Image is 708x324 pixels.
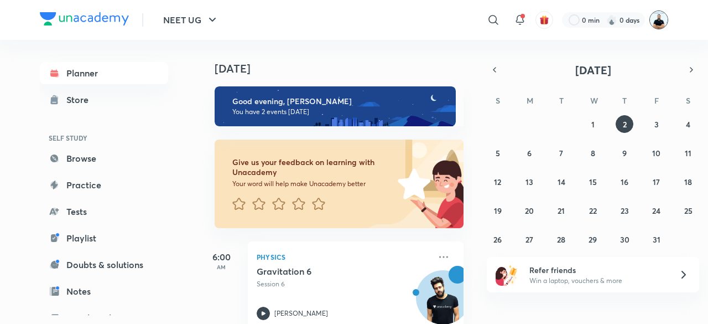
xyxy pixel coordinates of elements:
button: October 27, 2025 [520,230,538,248]
button: October 2, 2025 [616,115,633,133]
abbr: October 22, 2025 [589,205,597,216]
abbr: October 18, 2025 [684,177,692,187]
h6: Give us your feedback on learning with Unacademy [232,157,394,177]
abbr: October 31, 2025 [653,234,660,245]
img: avatar [539,15,549,25]
abbr: October 11, 2025 [685,148,691,158]
h6: Good evening, [PERSON_NAME] [232,96,446,106]
button: October 10, 2025 [648,144,665,162]
h5: 6:00 [199,250,243,264]
abbr: Saturday [686,95,690,106]
abbr: October 3, 2025 [654,119,659,130]
abbr: Friday [654,95,659,106]
a: Planner [40,62,168,84]
abbr: October 15, 2025 [589,177,597,187]
abbr: Monday [527,95,533,106]
h4: [DATE] [215,62,475,75]
button: October 8, 2025 [584,144,602,162]
abbr: October 25, 2025 [684,205,693,216]
abbr: October 4, 2025 [686,119,690,130]
abbr: October 20, 2025 [525,205,534,216]
abbr: October 9, 2025 [622,148,627,158]
button: October 26, 2025 [489,230,507,248]
span: [DATE] [575,63,611,78]
button: October 12, 2025 [489,173,507,191]
button: October 23, 2025 [616,202,633,219]
abbr: October 1, 2025 [591,119,595,130]
button: October 21, 2025 [553,202,570,219]
abbr: October 17, 2025 [653,177,660,187]
img: Subhash Chandra Yadav [649,11,668,29]
p: You have 2 events [DATE] [232,107,446,116]
a: Practice [40,174,168,196]
button: October 31, 2025 [648,230,665,248]
a: Playlist [40,227,168,249]
button: October 1, 2025 [584,115,602,133]
abbr: October 24, 2025 [652,205,660,216]
abbr: October 19, 2025 [494,205,502,216]
button: October 6, 2025 [520,144,538,162]
button: October 22, 2025 [584,202,602,219]
button: October 16, 2025 [616,173,633,191]
abbr: October 14, 2025 [558,177,565,187]
button: October 20, 2025 [520,202,538,219]
button: October 28, 2025 [553,230,570,248]
button: October 5, 2025 [489,144,507,162]
h5: Gravitation 6 [257,266,394,277]
a: Browse [40,147,168,169]
img: Company Logo [40,12,129,25]
abbr: October 5, 2025 [496,148,500,158]
button: October 24, 2025 [648,202,665,219]
abbr: October 29, 2025 [589,234,597,245]
abbr: Thursday [622,95,627,106]
button: October 3, 2025 [648,115,665,133]
p: Win a laptop, vouchers & more [529,276,665,286]
a: Company Logo [40,12,129,28]
img: feedback_image [360,140,464,228]
p: Your word will help make Unacademy better [232,179,394,188]
a: Doubts & solutions [40,254,168,276]
img: referral [496,264,518,286]
abbr: October 12, 2025 [494,177,501,187]
button: October 11, 2025 [679,144,697,162]
button: October 9, 2025 [616,144,633,162]
button: October 4, 2025 [679,115,697,133]
p: AM [199,264,243,270]
a: Tests [40,200,168,223]
abbr: Wednesday [590,95,598,106]
h6: SELF STUDY [40,128,168,147]
button: October 25, 2025 [679,202,697,219]
div: Store [66,93,95,106]
abbr: October 26, 2025 [493,234,502,245]
button: October 19, 2025 [489,202,507,219]
abbr: October 8, 2025 [591,148,595,158]
p: Session 6 [257,279,430,289]
abbr: Tuesday [559,95,564,106]
abbr: October 10, 2025 [652,148,660,158]
abbr: October 21, 2025 [558,205,565,216]
button: October 30, 2025 [616,230,633,248]
a: Notes [40,280,168,302]
img: evening [215,86,456,126]
abbr: October 7, 2025 [559,148,563,158]
button: October 18, 2025 [679,173,697,191]
button: October 7, 2025 [553,144,570,162]
p: Physics [257,250,430,264]
button: [DATE] [502,62,684,78]
button: October 13, 2025 [520,173,538,191]
button: avatar [535,11,553,29]
abbr: October 27, 2025 [525,234,533,245]
abbr: October 23, 2025 [621,205,629,216]
abbr: October 28, 2025 [557,234,565,245]
abbr: October 13, 2025 [525,177,533,187]
button: October 17, 2025 [648,173,665,191]
h6: Refer friends [529,264,665,276]
abbr: October 2, 2025 [623,119,627,130]
button: October 14, 2025 [553,173,570,191]
abbr: October 6, 2025 [527,148,532,158]
a: Store [40,89,168,111]
abbr: Sunday [496,95,500,106]
button: October 29, 2025 [584,230,602,248]
button: NEET UG [157,9,226,31]
abbr: October 30, 2025 [620,234,629,245]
